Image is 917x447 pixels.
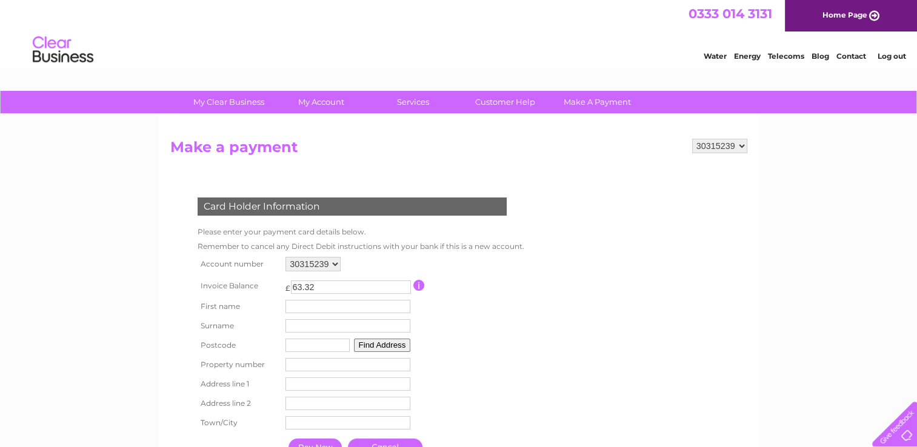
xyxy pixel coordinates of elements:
a: Energy [734,51,761,61]
a: Services [363,91,463,113]
a: My Account [271,91,371,113]
a: Make A Payment [547,91,647,113]
td: Please enter your payment card details below. [195,225,527,239]
h2: Make a payment [170,139,747,162]
div: Clear Business is a trading name of Verastar Limited (registered in [GEOGRAPHIC_DATA] No. 3667643... [173,7,745,59]
a: Blog [812,51,829,61]
th: Invoice Balance [195,274,283,297]
th: Postcode [195,336,283,355]
div: Card Holder Information [198,197,507,216]
td: Remember to cancel any Direct Debit instructions with your bank if this is a new account. [195,239,527,254]
th: Town/City [195,413,283,432]
th: Address line 1 [195,374,283,394]
a: Contact [836,51,866,61]
a: 0333 014 3131 [689,6,772,21]
a: Customer Help [455,91,555,113]
input: Information [413,280,425,291]
img: logo.png [32,31,94,68]
th: Account number [195,254,283,274]
th: Surname [195,316,283,336]
th: First name [195,297,283,316]
th: Property number [195,355,283,374]
th: Address line 2 [195,394,283,413]
button: Find Address [354,339,411,352]
a: Water [704,51,727,61]
td: £ [285,277,290,293]
a: Log out [877,51,905,61]
a: Telecoms [768,51,804,61]
a: My Clear Business [179,91,279,113]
